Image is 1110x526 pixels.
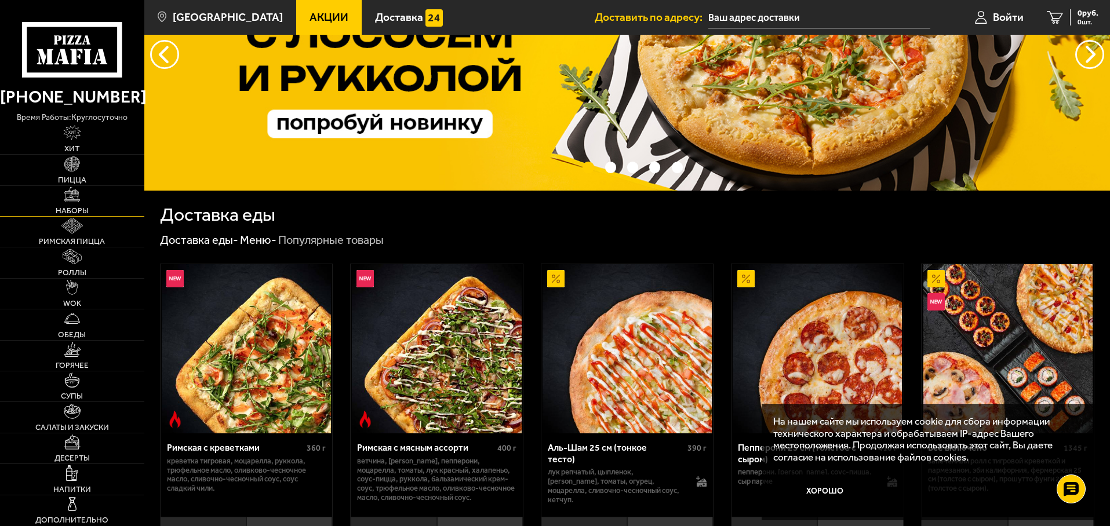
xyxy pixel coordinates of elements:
[53,485,91,494] span: Напитки
[773,474,878,509] button: Хорошо
[927,270,945,287] img: Акционный
[548,467,685,505] p: лук репчатый, цыпленок, [PERSON_NAME], томаты, огурец, моцарелла, сливочно-чесночный соус, кетчуп.
[497,443,516,453] span: 400 г
[356,270,374,287] img: Новинка
[687,443,707,453] span: 390 г
[708,7,930,28] input: Ваш адрес доставки
[738,442,875,464] div: Пепперони 25 см (толстое с сыром)
[733,264,902,433] img: Пепперони 25 см (толстое с сыром)
[166,411,184,428] img: Острое блюдо
[160,233,238,247] a: Доставка еды-
[425,9,443,27] img: 15daf4d41897b9f0e9f617042186c801.svg
[595,12,708,23] span: Доставить по адресу:
[35,423,109,432] span: Салаты и закуски
[167,456,326,494] p: креветка тигровая, моцарелла, руккола, трюфельное масло, оливково-чесночное масло, сливочно-чесно...
[357,456,516,503] p: ветчина, [PERSON_NAME], пепперони, моцарелла, томаты, лук красный, халапеньо, соус-пицца, руккола...
[927,293,945,311] img: Новинка
[357,442,494,453] div: Римская с мясным ассорти
[773,415,1076,463] p: На нашем сайте мы используем cookie для сбора информации технического характера и обрабатываем IP...
[167,442,304,453] div: Римская с креветками
[162,264,331,433] img: Римская с креветками
[352,264,521,433] img: Римская с мясным ассорти
[356,411,374,428] img: Острое блюдо
[166,270,184,287] img: Новинка
[738,467,875,486] p: пепперони, [PERSON_NAME], соус-пицца, сыр пармезан (на борт).
[278,233,384,248] div: Популярные товары
[548,442,685,464] div: Аль-Шам 25 см (тонкое тесто)
[56,207,89,215] span: Наборы
[39,238,105,246] span: Римская пицца
[649,162,660,173] button: точки переключения
[61,392,83,400] span: Супы
[543,264,712,433] img: Аль-Шам 25 см (тонкое тесто)
[672,162,683,173] button: точки переключения
[547,270,565,287] img: Акционный
[375,12,423,23] span: Доставка
[173,12,283,23] span: [GEOGRAPHIC_DATA]
[240,233,276,247] a: Меню-
[922,264,1094,433] a: АкционныйНовинкаВсё включено
[923,264,1093,433] img: Всё включено
[160,206,275,224] h1: Доставка еды
[64,145,79,153] span: Хит
[627,162,638,173] button: точки переключения
[541,264,714,433] a: АкционныйАль-Шам 25 см (тонкое тесто)
[310,12,348,23] span: Акции
[737,270,755,287] img: Акционный
[307,443,326,453] span: 360 г
[583,162,594,173] button: точки переключения
[58,331,86,339] span: Обеды
[731,264,904,433] a: АкционныйПепперони 25 см (толстое с сыром)
[63,299,81,308] span: WOK
[35,516,108,524] span: Дополнительно
[58,269,86,277] span: Роллы
[993,12,1024,23] span: Войти
[58,176,86,184] span: Пицца
[1078,19,1098,25] span: 0 шт.
[1075,40,1104,69] button: предыдущий
[56,361,89,370] span: Горячее
[161,264,333,433] a: НовинкаОстрое блюдоРимская с креветками
[1078,9,1098,17] span: 0 руб.
[605,162,616,173] button: точки переключения
[54,454,90,462] span: Десерты
[150,40,179,69] button: следующий
[351,264,523,433] a: НовинкаОстрое блюдоРимская с мясным ассорти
